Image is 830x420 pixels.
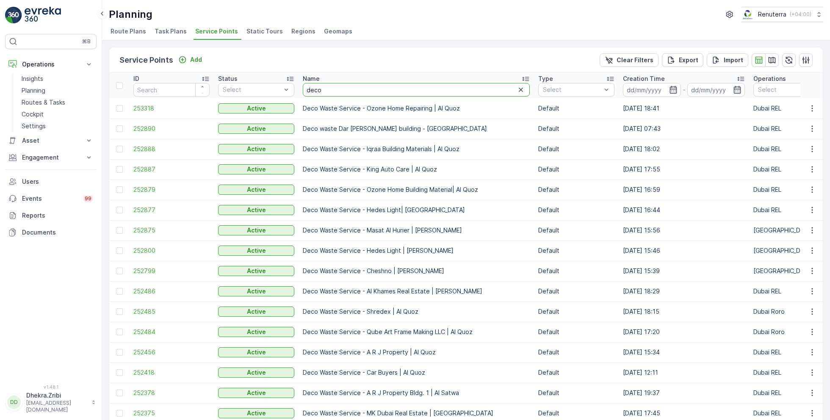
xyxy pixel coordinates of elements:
[133,75,139,83] p: ID
[724,56,743,64] p: Import
[22,177,93,186] p: Users
[218,225,294,235] button: Active
[299,301,534,322] td: Deco Waste Service - Shredex | Al Quoz
[299,200,534,220] td: Deco Waste Service - Hedes Light| [GEOGRAPHIC_DATA]
[116,125,123,132] div: Toggle Row Selected
[5,132,97,149] button: Asset
[5,56,97,73] button: Operations
[133,226,210,235] a: 252875
[299,383,534,403] td: Deco Waste Service - A R J Property Bldg. 1 | Al Satwa
[617,56,653,64] p: Clear Filters
[22,153,80,162] p: Engagement
[538,75,553,83] p: Type
[133,307,210,316] a: 252485
[133,206,210,214] a: 252877
[534,362,619,383] td: Default
[133,368,210,377] a: 252418
[247,328,266,336] p: Active
[223,86,281,94] p: Select
[133,267,210,275] a: 252799
[291,27,315,36] span: Regions
[218,124,294,134] button: Active
[133,287,210,296] span: 252486
[133,145,210,153] span: 252888
[133,185,210,194] span: 252879
[133,328,210,336] a: 252484
[116,166,123,173] div: Toggle Row Selected
[116,268,123,274] div: Toggle Row Selected
[534,301,619,322] td: Default
[82,38,91,45] p: ⌘B
[299,139,534,159] td: Deco Waste Service - Iqraa Building Materials | Al Quoz
[116,146,123,152] div: Toggle Row Selected
[18,85,97,97] a: Planning
[175,55,205,65] button: Add
[619,240,749,261] td: [DATE] 15:46
[133,124,210,133] a: 252890
[116,227,123,234] div: Toggle Row Selected
[5,173,97,190] a: Users
[247,368,266,377] p: Active
[218,144,294,154] button: Active
[247,226,266,235] p: Active
[741,10,755,19] img: Screenshot_2024-07-26_at_13.33.01.png
[600,53,658,67] button: Clear Filters
[218,286,294,296] button: Active
[303,83,530,97] input: Search
[623,83,681,97] input: dd/mm/yyyy
[119,54,173,66] p: Service Points
[5,149,97,166] button: Engagement
[303,75,320,83] p: Name
[5,391,97,413] button: DDDhekra.Zribi[EMAIL_ADDRESS][DOMAIN_NAME]
[247,124,266,133] p: Active
[133,246,210,255] a: 252800
[246,27,283,36] span: Static Tours
[790,11,811,18] p: ( +04:00 )
[133,83,210,97] input: Search
[619,159,749,180] td: [DATE] 17:55
[534,98,619,119] td: Default
[619,119,749,139] td: [DATE] 07:43
[707,53,748,67] button: Import
[22,60,80,69] p: Operations
[22,86,45,95] p: Planning
[133,104,210,113] a: 253318
[218,327,294,337] button: Active
[758,86,816,94] p: Select
[116,369,123,376] div: Toggle Row Selected
[116,186,123,193] div: Toggle Row Selected
[18,73,97,85] a: Insights
[534,180,619,200] td: Default
[247,267,266,275] p: Active
[299,119,534,139] td: Deco waste Dar [PERSON_NAME] building - [GEOGRAPHIC_DATA]
[662,53,703,67] button: Export
[5,190,97,207] a: Events99
[18,120,97,132] a: Settings
[22,122,46,130] p: Settings
[534,240,619,261] td: Default
[218,205,294,215] button: Active
[116,308,123,315] div: Toggle Row Selected
[534,159,619,180] td: Default
[218,75,238,83] p: Status
[247,206,266,214] p: Active
[22,228,93,237] p: Documents
[218,103,294,113] button: Active
[247,185,266,194] p: Active
[619,342,749,362] td: [DATE] 15:34
[299,261,534,281] td: Deco Waste Service - Cheshno | [PERSON_NAME]
[133,165,210,174] span: 252887
[534,119,619,139] td: Default
[619,180,749,200] td: [DATE] 16:59
[247,348,266,356] p: Active
[299,342,534,362] td: Deco Waste Service - A R J Property | Al Quoz
[299,98,534,119] td: Deco Waste Service - Ozone Home Repairing | Al Quoz
[218,388,294,398] button: Active
[22,194,78,203] p: Events
[247,145,266,153] p: Active
[679,56,698,64] p: Export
